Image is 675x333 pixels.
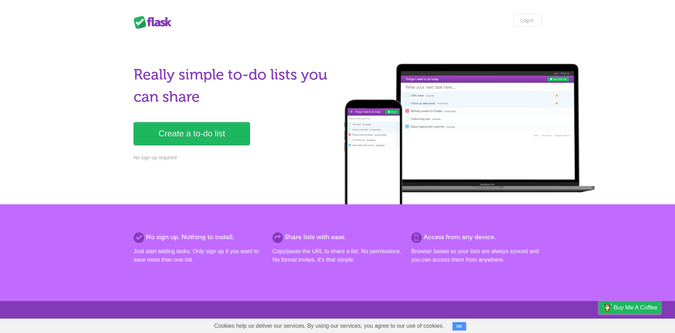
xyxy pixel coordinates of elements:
[613,301,657,314] span: Buy me a coffee
[411,232,541,242] h2: Access from any device.
[134,232,264,242] h2: No sign up. Nothing to install.
[602,301,612,313] img: Buy me a coffee
[272,232,403,242] h2: Share lists with ease.
[272,247,403,264] p: Copy/paste the URL to share a list. No permissions. No formal invites. It's that simple.
[452,322,466,331] button: OK
[411,247,541,264] p: Browser based so your lists are always synced and you can access them from anywhere.
[207,319,451,333] span: Cookies help us deliver our services. By using our services, you agree to our use of cookies.
[599,301,661,314] a: Buy me a coffee
[134,247,264,264] p: Just start adding tasks. Only sign up if you want to save more than one list.
[134,122,250,145] a: Create a to-do list
[134,154,333,161] p: No sign up required
[513,14,541,27] a: Log in
[134,16,176,28] div: Flask Lists
[134,64,333,108] h1: Really simple to-do lists you can share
